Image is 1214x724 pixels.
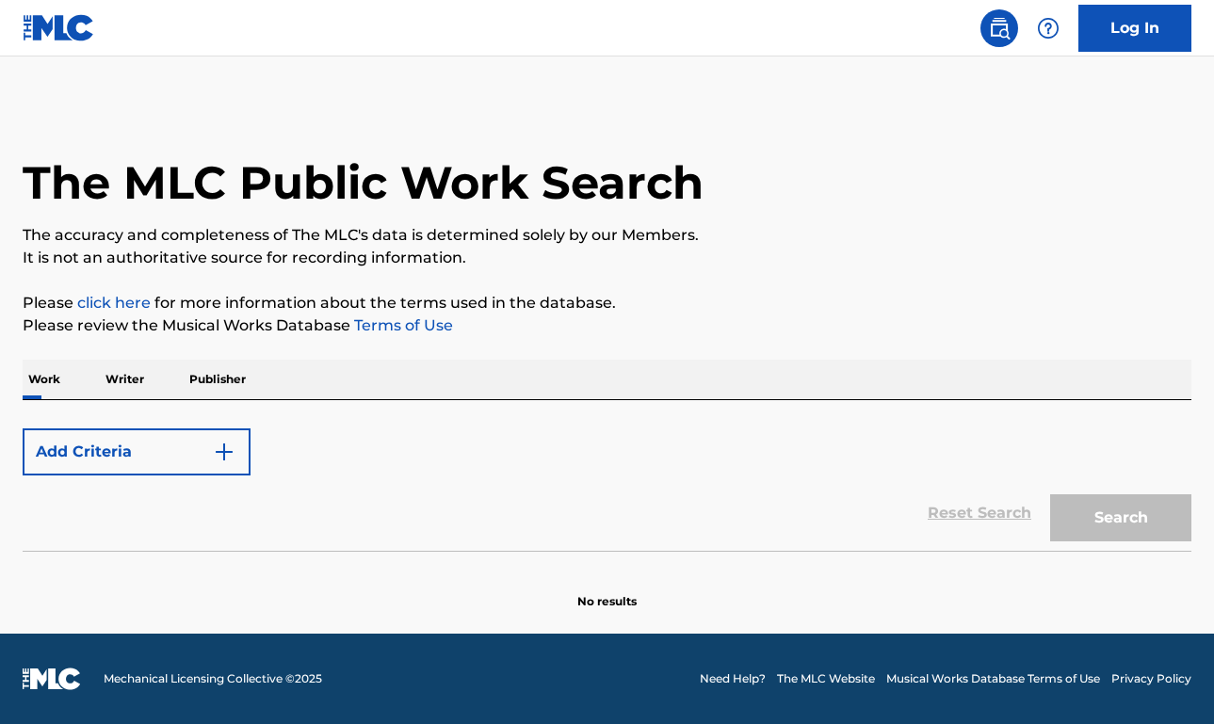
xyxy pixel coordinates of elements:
p: No results [577,571,637,610]
div: Help [1029,9,1067,47]
form: Search Form [23,419,1191,551]
a: Privacy Policy [1111,670,1191,687]
p: Work [23,360,66,399]
button: Add Criteria [23,428,251,475]
a: Terms of Use [350,316,453,334]
a: Need Help? [700,670,766,687]
h1: The MLC Public Work Search [23,154,704,211]
a: Public Search [980,9,1018,47]
span: Mechanical Licensing Collective © 2025 [104,670,322,687]
a: Musical Works Database Terms of Use [886,670,1100,687]
p: It is not an authoritative source for recording information. [23,247,1191,269]
p: The accuracy and completeness of The MLC's data is determined solely by our Members. [23,224,1191,247]
p: Publisher [184,360,251,399]
img: logo [23,668,81,690]
img: help [1037,17,1060,40]
p: Writer [100,360,150,399]
a: Log In [1078,5,1191,52]
img: MLC Logo [23,14,95,41]
img: 9d2ae6d4665cec9f34b9.svg [213,441,235,463]
p: Please review the Musical Works Database [23,314,1191,337]
a: The MLC Website [777,670,875,687]
img: search [988,17,1011,40]
p: Please for more information about the terms used in the database. [23,292,1191,314]
a: click here [77,294,151,312]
